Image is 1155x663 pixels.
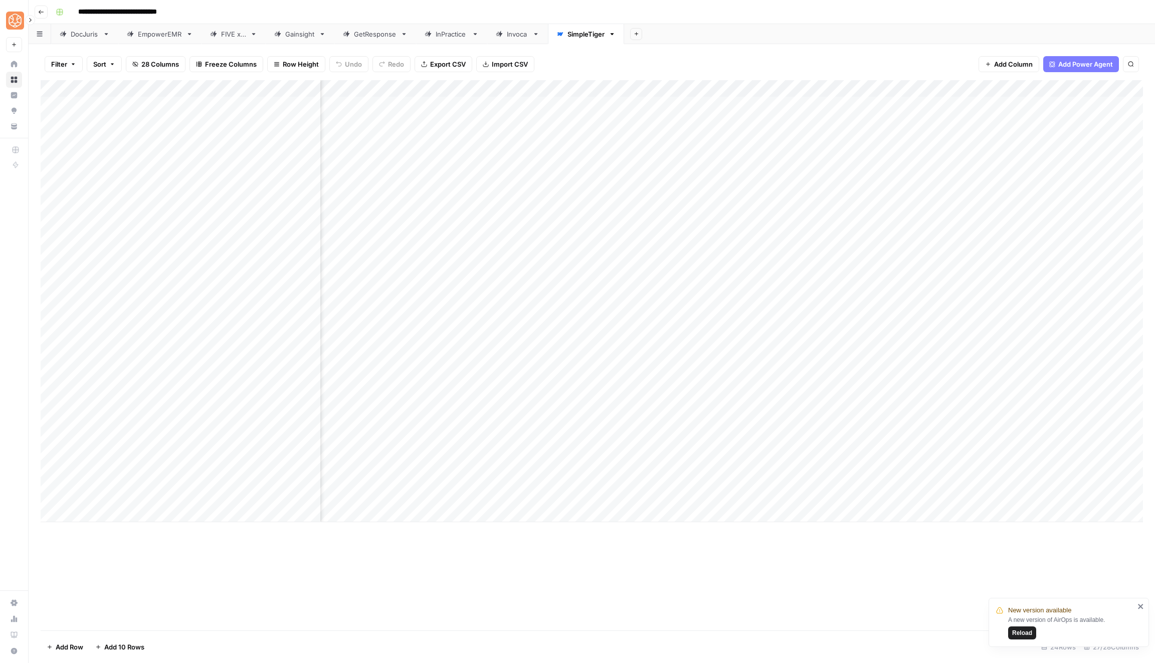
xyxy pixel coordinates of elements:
span: Freeze Columns [205,59,257,69]
a: FIVE x 5 [202,24,266,44]
div: 24 Rows [1037,639,1080,655]
button: Add Row [41,639,89,655]
div: FIVE x 5 [221,29,246,39]
span: Import CSV [492,59,528,69]
span: Row Height [283,59,319,69]
span: Filter [51,59,67,69]
span: Add 10 Rows [104,642,144,652]
span: Sort [93,59,106,69]
a: Gainsight [266,24,334,44]
a: Usage [6,611,22,627]
div: 27/28 Columns [1080,639,1143,655]
a: EmpowerEMR [118,24,202,44]
a: Home [6,56,22,72]
button: Export CSV [415,56,472,72]
button: Redo [372,56,411,72]
button: Filter [45,56,83,72]
button: Add 10 Rows [89,639,150,655]
img: SimpleTiger Logo [6,12,24,30]
span: Redo [388,59,404,69]
button: Add Column [979,56,1039,72]
div: Gainsight [285,29,315,39]
a: Your Data [6,118,22,134]
div: SimpleTiger [567,29,605,39]
a: Browse [6,72,22,88]
button: Reload [1008,626,1036,639]
span: Add Power Agent [1058,59,1113,69]
div: Invoca [507,29,528,39]
button: Sort [87,56,122,72]
a: Insights [6,87,22,103]
a: GetResponse [334,24,416,44]
a: Invoca [487,24,548,44]
span: Export CSV [430,59,466,69]
span: 28 Columns [141,59,179,69]
button: Help + Support [6,643,22,659]
a: Settings [6,595,22,611]
button: Import CSV [476,56,534,72]
span: Add Row [56,642,83,652]
div: EmpowerEMR [138,29,182,39]
button: Row Height [267,56,325,72]
div: DocJuris [71,29,99,39]
a: InPractice [416,24,487,44]
button: Add Power Agent [1043,56,1119,72]
span: Reload [1012,628,1032,637]
span: New version available [1008,605,1071,615]
a: DocJuris [51,24,118,44]
div: A new version of AirOps is available. [1008,615,1134,639]
button: 28 Columns [126,56,185,72]
a: SimpleTiger [548,24,624,44]
div: GetResponse [354,29,397,39]
button: Freeze Columns [189,56,263,72]
span: Add Column [994,59,1033,69]
button: Undo [329,56,368,72]
a: Learning Hub [6,627,22,643]
button: close [1137,602,1144,610]
a: Opportunities [6,103,22,119]
span: Undo [345,59,362,69]
div: InPractice [436,29,468,39]
button: Workspace: SimpleTiger [6,8,22,33]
